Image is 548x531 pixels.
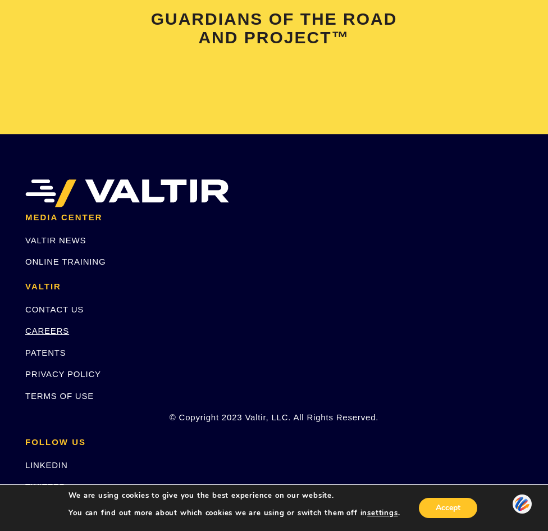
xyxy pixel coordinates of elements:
button: settings [367,508,398,518]
h2: VALTIR [25,282,523,292]
a: ONLINE TRAINING [25,257,106,266]
p: You can find out more about which cookies we are using or switch them off in . [68,508,400,518]
button: Accept [419,498,477,518]
a: LINKEDIN [25,460,68,470]
h2: FOLLOW US [25,438,523,447]
a: VALTIR NEWS [25,235,86,245]
a: PATENTS [25,348,66,357]
h2: MEDIA CENTER [25,213,523,223]
a: TERMS OF USE [25,391,94,401]
p: © Copyright 2023 Valtir, LLC. All Rights Reserved. [25,411,523,424]
span: GUARDIANS OF THE ROAD AND PROJECT™ [151,10,398,47]
img: svg+xml;base64,PHN2ZyB3aWR0aD0iNDQiIGhlaWdodD0iNDQiIHZpZXdCb3g9IjAgMCA0NCA0NCIgZmlsbD0ibm9uZSIgeG... [513,493,532,514]
a: CAREERS [25,326,69,335]
img: VALTIR [25,179,229,207]
a: CONTACT US [25,305,84,314]
a: PRIVACY POLICY [25,369,101,379]
p: We are using cookies to give you the best experience on our website. [68,491,400,501]
a: TWITTER [25,482,66,491]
